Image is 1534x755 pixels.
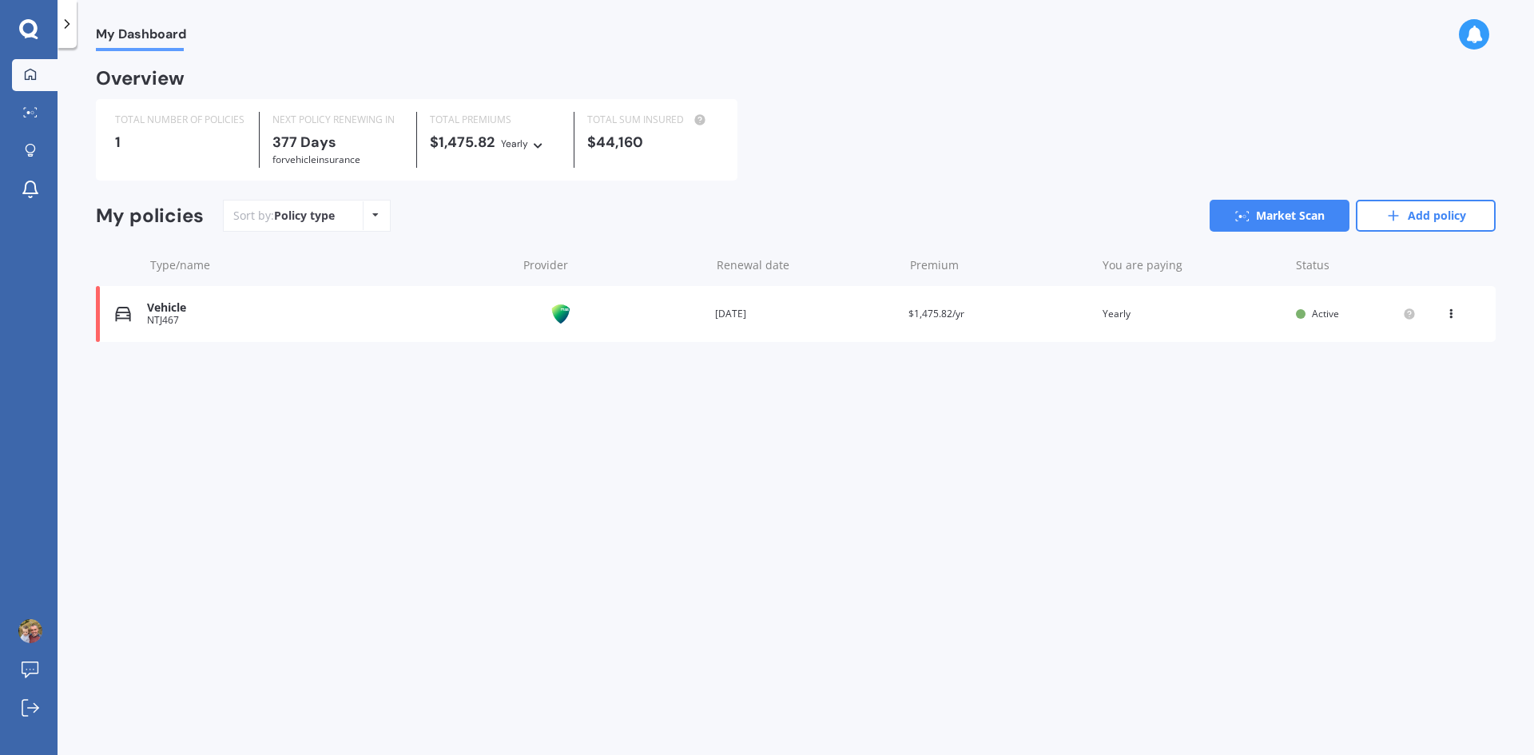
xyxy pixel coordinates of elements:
div: TOTAL PREMIUMS [430,112,561,128]
div: Premium [910,257,1091,273]
div: Yearly [1103,306,1283,322]
div: You are paying [1103,257,1283,273]
div: Overview [96,70,185,86]
div: NTJ467 [147,315,509,326]
img: Vehicle [115,306,131,322]
div: 1 [115,134,246,150]
span: for Vehicle insurance [272,153,360,166]
div: TOTAL NUMBER OF POLICIES [115,112,246,128]
div: Type/name [150,257,511,273]
span: $1,475.82/yr [908,307,964,320]
div: $44,160 [587,134,718,150]
div: $1,475.82 [430,134,561,152]
a: Market Scan [1210,200,1349,232]
a: Add policy [1356,200,1496,232]
div: Status [1296,257,1416,273]
div: [DATE] [715,306,896,322]
span: Active [1312,307,1339,320]
div: Vehicle [147,301,509,315]
div: Renewal date [717,257,897,273]
div: NEXT POLICY RENEWING IN [272,112,403,128]
b: 377 Days [272,133,336,152]
div: Provider [523,257,704,273]
img: AAcHTtda_JWByEL0NfLr9Yn5r9HLC7_9HS4gBeH322zoVySAZ7w=s96-c [18,619,42,643]
img: MAS [522,299,602,329]
span: My Dashboard [96,26,186,48]
div: Yearly [501,136,528,152]
div: My policies [96,205,204,228]
div: Policy type [274,208,335,224]
div: Sort by: [233,208,335,224]
div: TOTAL SUM INSURED [587,112,718,128]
